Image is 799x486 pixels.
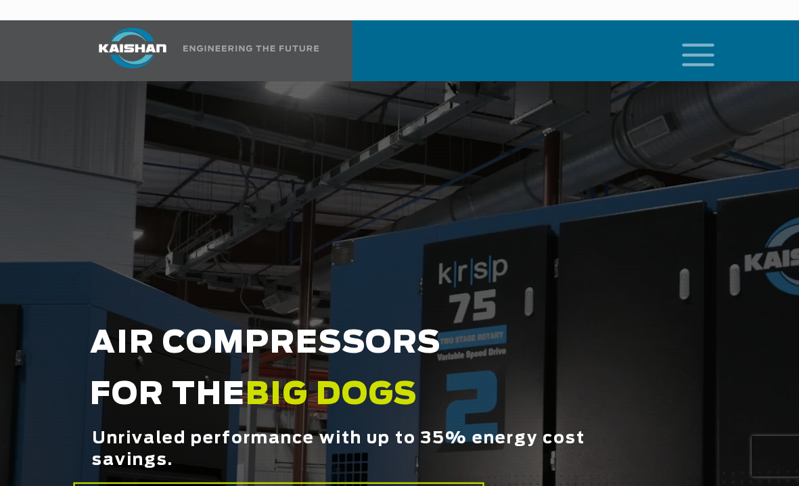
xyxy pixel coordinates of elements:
[677,39,700,62] a: mobile menu
[183,45,319,51] img: Engineering the future
[82,20,321,81] a: Kaishan USA
[82,28,183,68] img: kaishan logo
[246,380,417,410] span: BIG DOGS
